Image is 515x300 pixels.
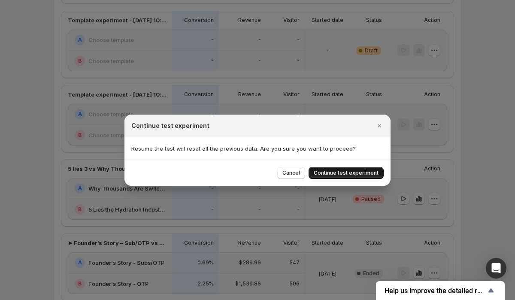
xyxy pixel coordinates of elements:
button: Continue test experiment [309,167,384,179]
button: Close [373,120,385,132]
button: Show survey - Help us improve the detailed report for A/B campaigns [385,285,496,296]
div: Open Intercom Messenger [486,258,506,279]
button: Cancel [277,167,305,179]
span: Cancel [282,170,300,176]
h2: Continue test experiment [131,121,209,130]
p: Resume the test will reset all the previous data. Are you sure you want to proceed? [131,144,384,153]
span: Continue test experiment [314,170,379,176]
span: Help us improve the detailed report for A/B campaigns [385,287,486,295]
